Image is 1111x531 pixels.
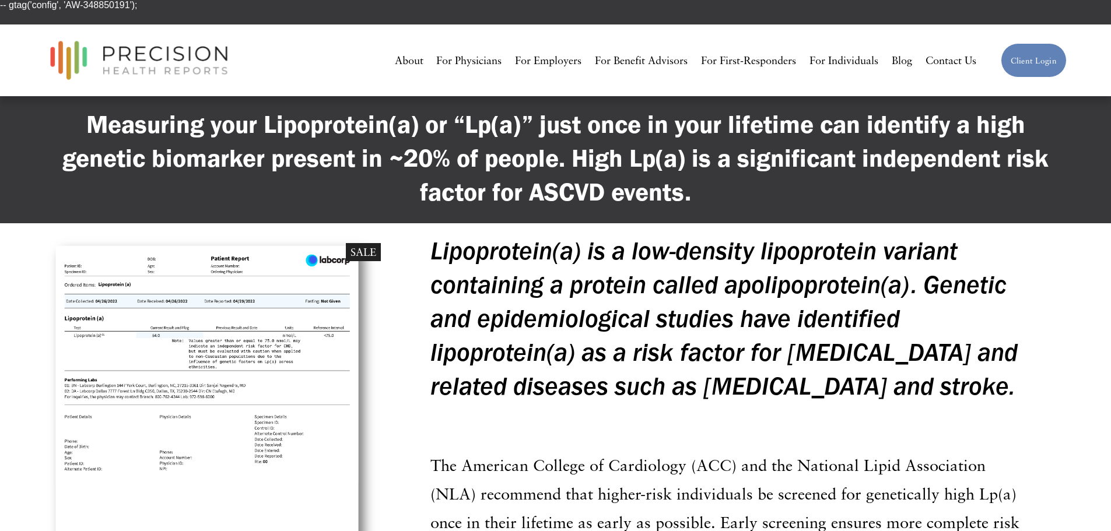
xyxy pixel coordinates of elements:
a: For Employers [515,50,581,71]
em: Lipoprotein(a) is a low-density lipoprotein variant containing a protein called apolipoprotein(a)... [430,236,1024,401]
a: For First-Responders [701,50,796,71]
a: For Benefit Advisors [595,50,688,71]
div: Sale [346,243,381,261]
a: For Individuals [809,50,878,71]
img: Precision Health Reports [44,36,233,85]
a: Client Login [1001,43,1067,78]
a: About [395,50,423,71]
a: For Physicians [436,50,502,71]
a: Contact Us [926,50,976,71]
strong: Measuring your Lipoprotein(a) or “Lp(a)” just once in your lifetime can identify a high genetic b... [62,109,1055,207]
a: Blog [892,50,912,71]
